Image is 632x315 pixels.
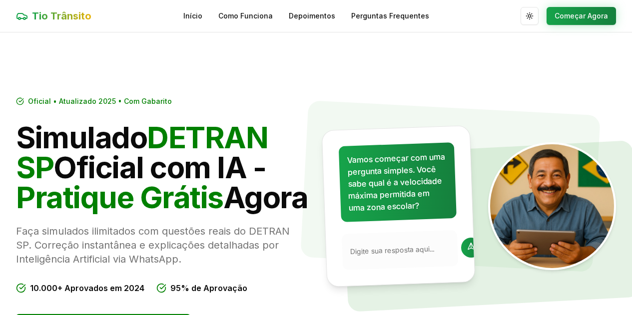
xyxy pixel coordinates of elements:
a: Depoimentos [289,11,335,21]
button: Começar Agora [547,7,616,25]
a: Como Funciona [218,11,273,21]
span: Pratique Grátis [16,179,223,215]
input: Digite sua resposta aqui... [350,243,455,257]
span: DETRAN SP [16,119,268,185]
a: Tio Trânsito [16,9,91,23]
h1: Simulado Oficial com IA - Agora [16,122,308,212]
span: 95% de Aprovação [170,282,247,294]
span: Oficial • Atualizado 2025 • Com Gabarito [28,96,172,106]
a: Início [183,11,202,21]
a: Perguntas Frequentes [351,11,429,21]
p: Vamos começar com uma pergunta simples. Você sabe qual é a velocidade máxima permitida em uma zon... [347,151,448,214]
img: Tio Trânsito [488,142,616,270]
span: 10.000+ Aprovados em 2024 [30,282,144,294]
p: Faça simulados ilimitados com questões reais do DETRAN SP. Correção instantânea e explicações det... [16,224,308,266]
span: Tio Trânsito [32,9,91,23]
